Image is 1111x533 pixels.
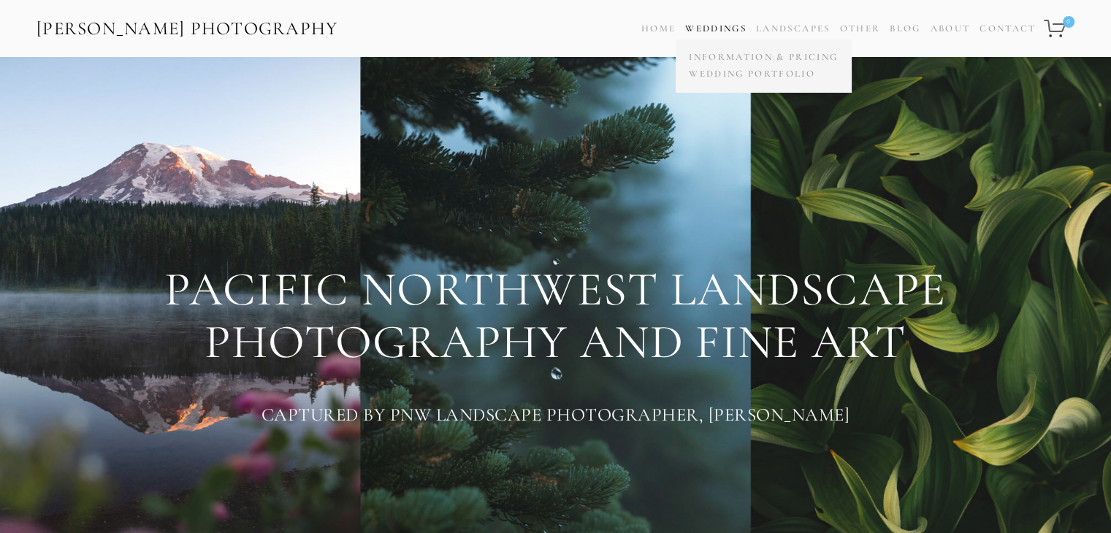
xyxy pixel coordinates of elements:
[37,400,1074,429] h3: Captured By PNW Landscape Photographer, [PERSON_NAME]
[1063,16,1074,28] span: 0
[756,23,830,34] a: Landscapes
[930,18,970,39] a: About
[1042,11,1076,46] a: 0 items in cart
[685,49,841,66] a: Information & Pricing
[980,18,1036,39] a: Contact
[890,18,920,39] a: Blog
[685,23,747,34] a: Weddings
[641,18,676,39] a: Home
[37,264,1074,368] h1: PACIFIC NORTHWEST LANDSCAPE PHOTOGRAPHY AND FINE ART
[35,12,340,45] a: [PERSON_NAME] Photography
[839,23,880,34] a: Other
[685,66,841,83] a: Wedding Portfolio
